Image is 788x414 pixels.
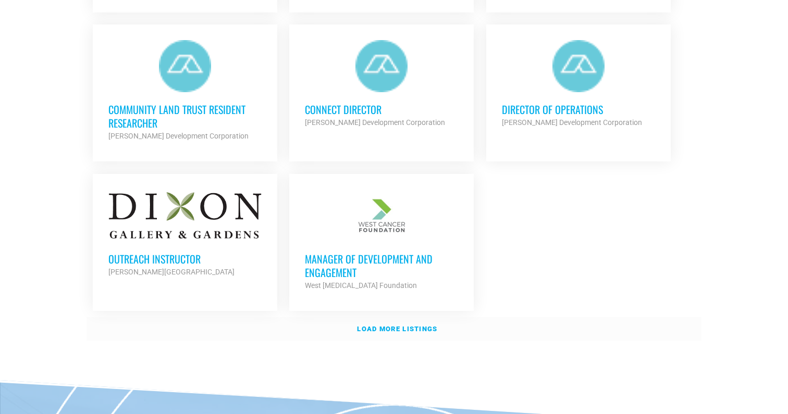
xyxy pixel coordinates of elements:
[486,24,671,144] a: Director of Operations [PERSON_NAME] Development Corporation
[87,317,701,341] a: Load more listings
[502,103,655,116] h3: Director of Operations
[502,118,642,127] strong: [PERSON_NAME] Development Corporation
[305,252,458,279] h3: Manager of Development and Engagement
[357,325,437,333] strong: Load more listings
[108,268,235,276] strong: [PERSON_NAME][GEOGRAPHIC_DATA]
[305,118,445,127] strong: [PERSON_NAME] Development Corporation
[93,24,277,158] a: Community Land Trust Resident Researcher [PERSON_NAME] Development Corporation
[93,174,277,294] a: Outreach Instructor [PERSON_NAME][GEOGRAPHIC_DATA]
[108,132,249,140] strong: [PERSON_NAME] Development Corporation
[108,103,262,130] h3: Community Land Trust Resident Researcher
[289,174,474,307] a: Manager of Development and Engagement West [MEDICAL_DATA] Foundation
[108,252,262,266] h3: Outreach Instructor
[305,281,417,290] strong: West [MEDICAL_DATA] Foundation
[305,103,458,116] h3: Connect Director
[289,24,474,144] a: Connect Director [PERSON_NAME] Development Corporation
